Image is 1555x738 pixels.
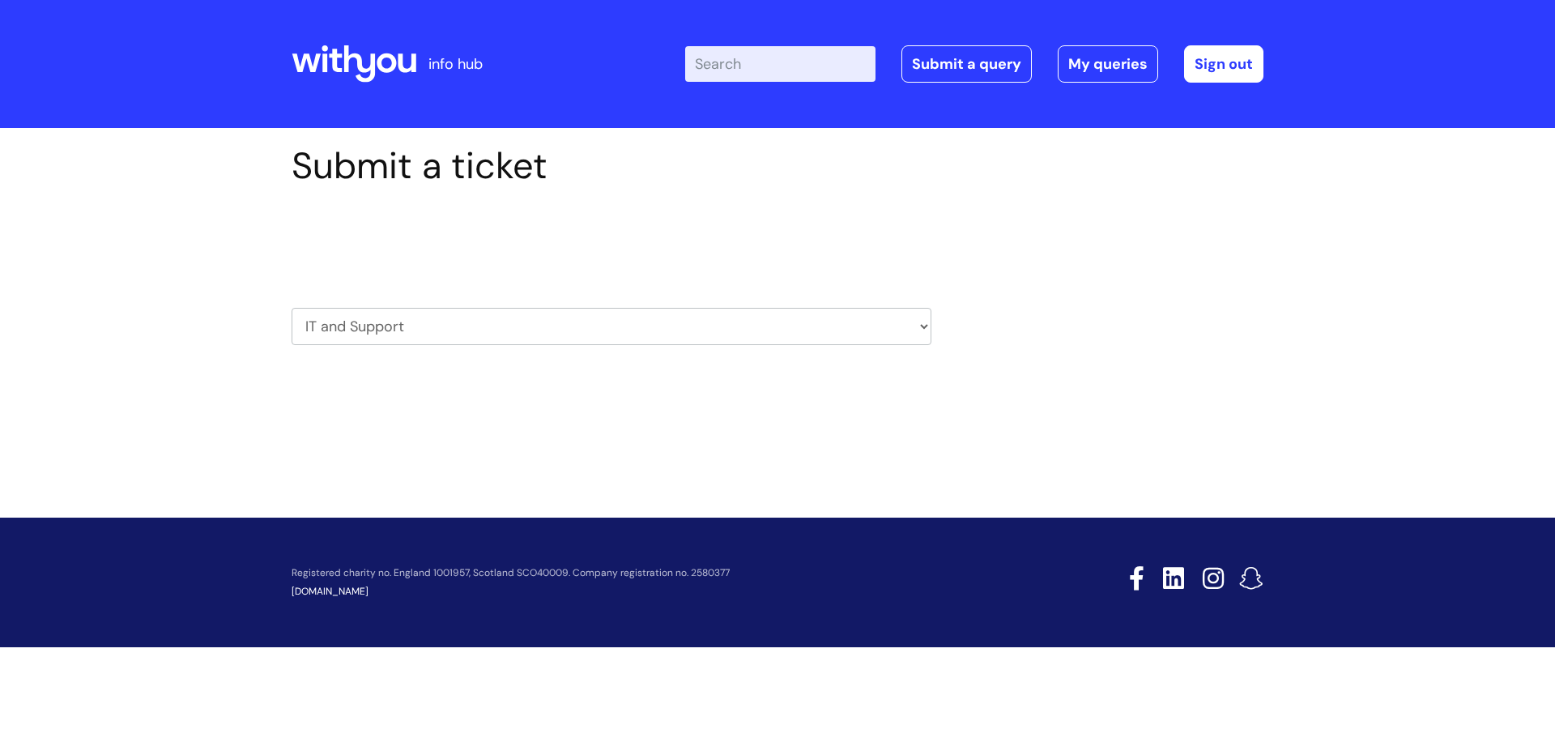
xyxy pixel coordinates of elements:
a: [DOMAIN_NAME] [292,585,369,598]
h1: Submit a ticket [292,144,931,188]
p: info hub [428,51,483,77]
a: Submit a query [901,45,1032,83]
input: Search [685,46,875,82]
a: Sign out [1184,45,1263,83]
div: | - [685,45,1263,83]
h2: Select issue type [292,225,931,255]
p: Registered charity no. England 1001957, Scotland SCO40009. Company registration no. 2580377 [292,568,1014,578]
a: My queries [1058,45,1158,83]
